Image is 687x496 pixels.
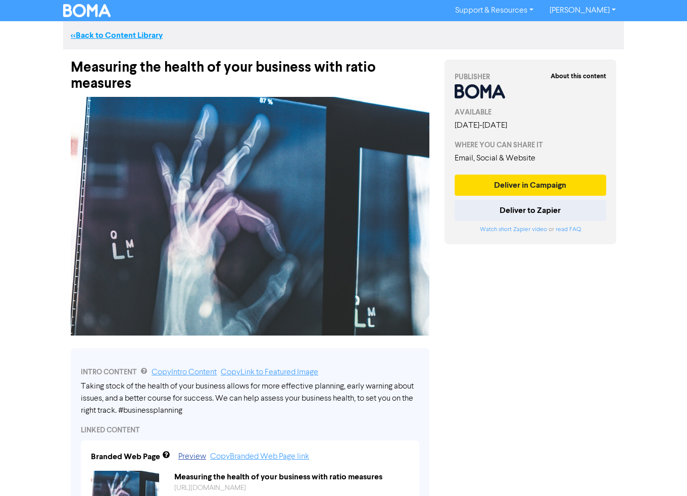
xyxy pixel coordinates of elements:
strong: About this content [551,72,606,80]
div: Measuring the health of your business with ratio measures [71,49,429,92]
div: PUBLISHER [455,72,606,82]
a: Preview [178,453,206,461]
div: LINKED CONTENT [81,425,419,435]
a: [URL][DOMAIN_NAME] [174,484,246,491]
a: Support & Resources [447,3,542,19]
button: Deliver in Campaign [455,175,606,196]
div: Branded Web Page [91,451,160,463]
a: Watch short Zapier video [480,227,547,233]
div: Measuring the health of your business with ratio measures [167,471,417,483]
button: Deliver to Zapier [455,200,606,221]
a: read FAQ [556,227,581,233]
div: Email, Social & Website [455,152,606,164]
a: [PERSON_NAME] [542,3,624,19]
a: Copy Intro Content [152,368,217,376]
div: [DATE] - [DATE] [455,120,606,132]
a: Copy Link to Featured Image [221,368,318,376]
img: BOMA Logo [63,4,111,17]
a: Copy Branded Web Page link [210,453,309,461]
div: WHERE YOU CAN SHARE IT [455,140,606,150]
div: INTRO CONTENT [81,366,419,378]
div: Taking stock of the health of your business allows for more effective planning, early warning abo... [81,380,419,417]
a: <<Back to Content Library [71,30,163,40]
div: AVAILABLE [455,107,606,118]
iframe: Chat Widget [636,448,687,496]
div: or [455,225,606,234]
div: https://public2.bomamarketing.com/cp/7sO4lZ9i3gpPuil10qESMJ?sa=8n3mSDF4 [167,483,417,493]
